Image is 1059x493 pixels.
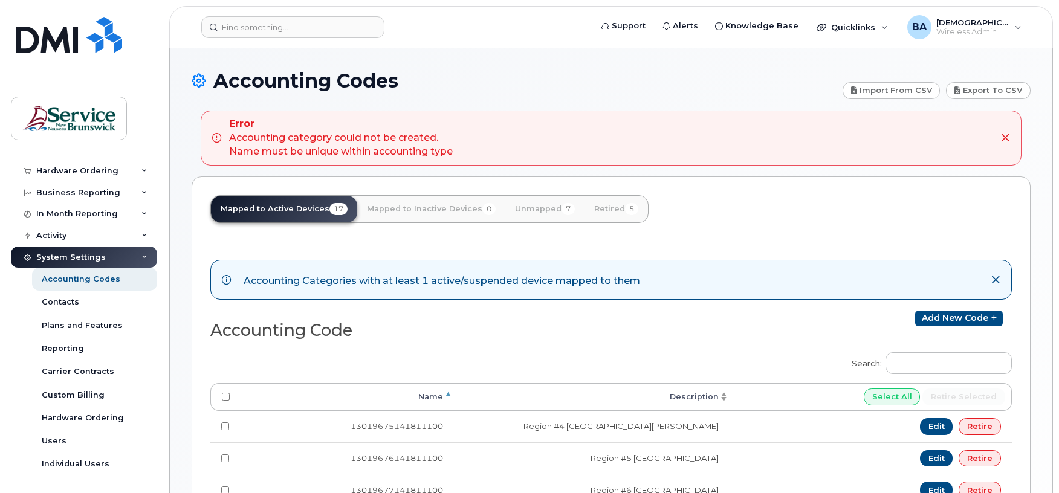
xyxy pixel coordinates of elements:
[920,450,953,467] a: Edit
[454,383,730,411] th: Description: activate to sort column ascending
[244,271,640,288] div: Accounting Categories with at least 1 active/suspended device mapped to them
[241,442,454,474] td: 13019676141811100
[959,418,1001,435] a: Retire
[843,82,941,99] a: Import from CSV
[920,418,953,435] a: Edit
[915,311,1003,326] a: Add new code
[454,411,730,442] td: Region #4 [GEOGRAPHIC_DATA][PERSON_NAME]
[585,196,648,222] a: Retired
[192,70,837,91] h1: Accounting Codes
[241,383,454,411] th: Name: activate to sort column descending
[959,450,1001,467] a: Retire
[864,388,921,405] input: Select All
[482,203,496,215] span: 0
[886,352,1012,374] input: Search:
[562,203,575,215] span: 7
[329,203,348,215] span: 17
[505,196,585,222] a: Unmapped
[229,117,453,131] strong: Error
[625,203,638,215] span: 5
[241,411,454,442] td: 13019675141811100
[454,442,730,474] td: Region #5 [GEOGRAPHIC_DATA]
[946,82,1031,99] a: Export to CSV
[211,196,357,222] a: Mapped to Active Devices
[229,117,453,159] div: Accounting category could not be created. Name must be unique within accounting type
[210,321,601,340] h2: Accounting Code
[357,196,505,222] a: Mapped to Inactive Devices
[844,344,1012,378] label: Search:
